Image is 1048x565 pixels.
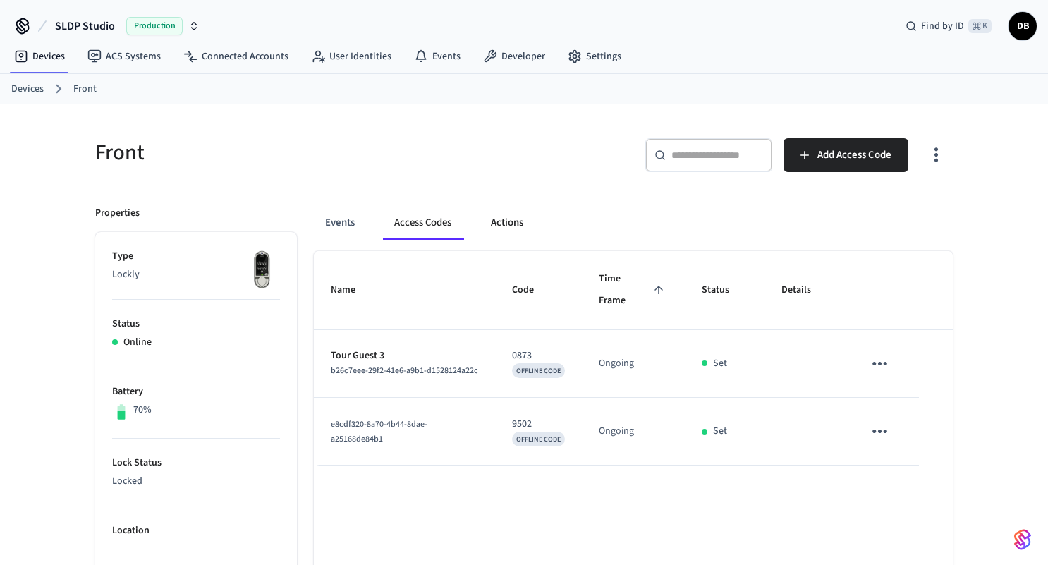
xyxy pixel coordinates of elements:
[112,456,280,470] p: Lock Status
[112,384,280,399] p: Battery
[472,44,556,69] a: Developer
[133,403,152,418] p: 70%
[300,44,403,69] a: User Identities
[968,19,992,33] span: ⌘ K
[73,82,97,97] a: Front
[331,418,427,445] span: e8cdf320-8a70-4b44-8dae-a25168de84b1
[582,398,685,466] td: Ongoing
[172,44,300,69] a: Connected Accounts
[1009,12,1037,40] button: DB
[894,13,1003,39] div: Find by ID⌘ K
[480,206,535,240] button: Actions
[112,249,280,264] p: Type
[1010,13,1035,39] span: DB
[314,206,366,240] button: Events
[781,279,829,301] span: Details
[3,44,76,69] a: Devices
[11,82,44,97] a: Devices
[112,523,280,538] p: Location
[921,19,964,33] span: Find by ID
[516,366,561,376] span: OFFLINE CODE
[112,267,280,282] p: Lockly
[784,138,908,172] button: Add Access Code
[95,138,516,167] h5: Front
[599,268,668,312] span: Time Frame
[403,44,472,69] a: Events
[512,279,552,301] span: Code
[331,348,478,363] p: Tour Guest 3
[245,249,280,291] img: Lockly Vision Lock, Front
[55,18,115,35] span: SLDP Studio
[95,206,140,221] p: Properties
[582,330,685,398] td: Ongoing
[314,206,953,240] div: ant example
[112,317,280,332] p: Status
[112,542,280,557] p: —
[1014,528,1031,551] img: SeamLogoGradient.69752ec5.svg
[123,335,152,350] p: Online
[702,279,748,301] span: Status
[126,17,183,35] span: Production
[713,356,727,371] p: Set
[713,424,727,439] p: Set
[516,435,561,444] span: OFFLINE CODE
[331,365,478,377] span: b26c7eee-29f2-41e6-a9b1-d1528124a22c
[383,206,463,240] button: Access Codes
[331,279,374,301] span: Name
[556,44,633,69] a: Settings
[314,251,953,466] table: sticky table
[112,474,280,489] p: Locked
[512,348,565,363] p: 0873
[76,44,172,69] a: ACS Systems
[512,417,565,432] p: 9502
[817,146,891,164] span: Add Access Code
